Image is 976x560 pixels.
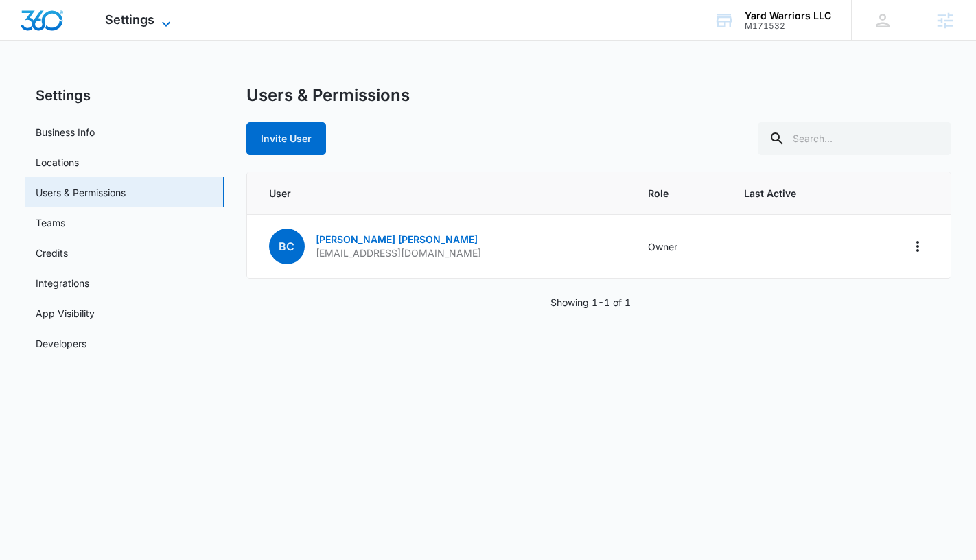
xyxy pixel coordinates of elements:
a: App Visibility [36,306,95,320]
a: [PERSON_NAME] [PERSON_NAME] [316,233,478,245]
a: Developers [36,336,86,351]
a: Integrations [36,276,89,290]
h2: Settings [25,85,224,106]
p: [EMAIL_ADDRESS][DOMAIN_NAME] [316,246,481,260]
td: Owner [631,215,728,279]
span: BC [269,229,305,264]
span: Role [648,186,711,200]
span: Settings [105,12,154,27]
span: Last Active [744,186,841,200]
h1: Users & Permissions [246,85,410,106]
button: Invite User [246,122,326,155]
button: Actions [907,235,929,257]
a: Locations [36,155,79,170]
a: Users & Permissions [36,185,126,200]
div: account id [745,21,831,31]
div: account name [745,10,831,21]
input: Search... [758,122,951,155]
a: BC [269,241,305,253]
span: User [269,186,616,200]
a: Business Info [36,125,95,139]
a: Credits [36,246,68,260]
a: Teams [36,215,65,230]
a: Invite User [246,132,326,144]
p: Showing 1-1 of 1 [550,295,631,310]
